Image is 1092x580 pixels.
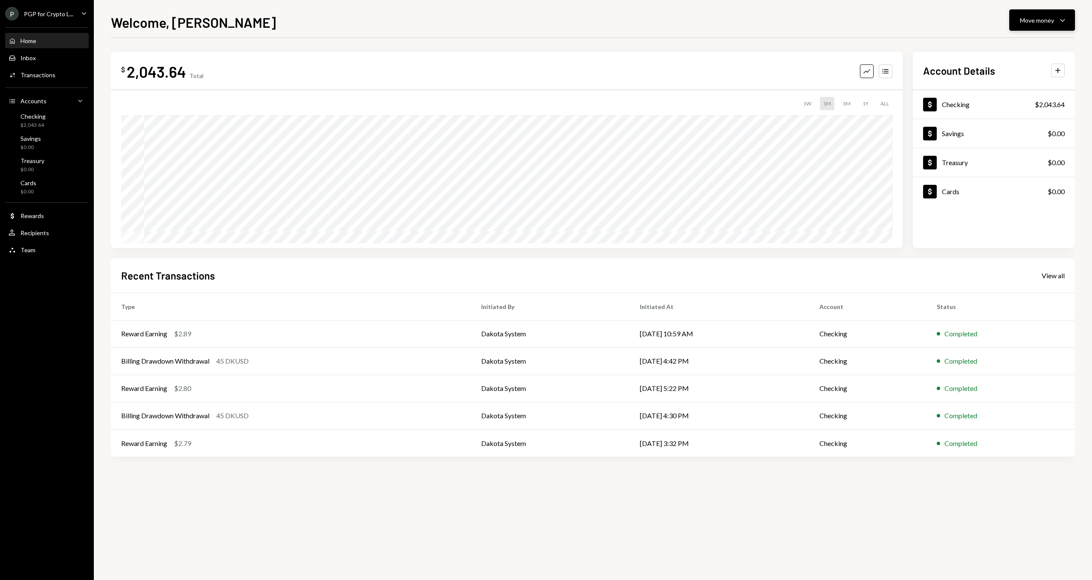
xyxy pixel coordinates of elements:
td: [DATE] 10:59 AM [630,320,809,347]
th: Initiated By [471,293,630,320]
div: $0.00 [20,166,44,173]
a: Savings$0.00 [5,132,89,153]
td: [DATE] 4:30 PM [630,402,809,429]
td: Dakota System [471,320,630,347]
div: Checking [20,113,46,120]
a: Cards$0.00 [5,177,89,197]
a: Transactions [5,67,89,82]
div: $0.00 [1048,187,1065,197]
a: Team [5,242,89,257]
div: 45 DKUSD [216,356,249,366]
div: 1M [820,97,834,110]
div: Total [189,72,203,79]
div: Reward Earning [121,383,167,393]
td: Dakota System [471,347,630,375]
h2: Recent Transactions [121,268,215,283]
div: Completed [944,383,977,393]
div: $2.79 [174,438,191,449]
a: Recipients [5,225,89,240]
div: Savings [20,135,41,142]
div: 1W [800,97,815,110]
th: Status [926,293,1075,320]
th: Account [809,293,926,320]
td: Checking [809,402,926,429]
div: Savings [942,129,964,137]
div: Cards [942,187,959,195]
div: $0.00 [1048,157,1065,168]
div: Treasury [942,158,968,166]
td: Dakota System [471,402,630,429]
td: Checking [809,320,926,347]
td: [DATE] 3:32 PM [630,429,809,457]
a: Treasury$0.00 [913,148,1075,177]
th: Initiated At [630,293,809,320]
div: Completed [944,329,977,339]
td: Checking [809,429,926,457]
div: Home [20,37,36,44]
a: Inbox [5,50,89,65]
div: Accounts [20,97,46,105]
div: Cards [20,179,36,187]
a: Home [5,33,89,48]
div: Reward Earning [121,329,167,339]
div: Treasury [20,157,44,164]
div: Move money [1020,16,1054,25]
div: Transactions [20,71,55,79]
div: 45 DKUSD [216,411,249,421]
div: $2.80 [174,383,191,393]
h2: Account Details [923,64,995,78]
button: Move money [1009,9,1075,31]
a: Treasury$0.00 [5,154,89,175]
div: 3M [839,97,854,110]
div: ALL [877,97,892,110]
a: Checking$2,043.64 [5,110,89,131]
div: PGP for Crypto L... [24,10,73,17]
a: View all [1042,271,1065,280]
div: Billing Drawdown Withdrawal [121,356,209,366]
div: $2,043.64 [1035,99,1065,110]
h1: Welcome, [PERSON_NAME] [111,14,276,31]
div: Completed [944,356,977,366]
div: Billing Drawdown Withdrawal [121,411,209,421]
td: Checking [809,375,926,402]
td: [DATE] 4:42 PM [630,347,809,375]
div: Inbox [20,54,36,61]
div: Team [20,246,35,254]
div: Checking [942,100,970,108]
div: $2,043.64 [20,122,46,129]
a: Savings$0.00 [913,119,1075,148]
div: $0.00 [1048,128,1065,139]
a: Cards$0.00 [913,177,1075,206]
td: Dakota System [471,375,630,402]
a: Accounts [5,93,89,108]
th: Type [111,293,471,320]
div: Completed [944,438,977,449]
div: P [5,7,19,20]
div: Recipients [20,229,49,236]
div: $ [121,65,125,74]
a: Rewards [5,208,89,223]
div: 2,043.64 [127,62,186,81]
td: Dakota System [471,429,630,457]
div: Reward Earning [121,438,167,449]
div: Completed [944,411,977,421]
div: $0.00 [20,188,36,195]
div: 1Y [859,97,872,110]
td: [DATE] 5:22 PM [630,375,809,402]
a: Checking$2,043.64 [913,90,1075,119]
td: Checking [809,347,926,375]
div: $0.00 [20,144,41,151]
div: Rewards [20,212,44,219]
div: $2.89 [174,329,191,339]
